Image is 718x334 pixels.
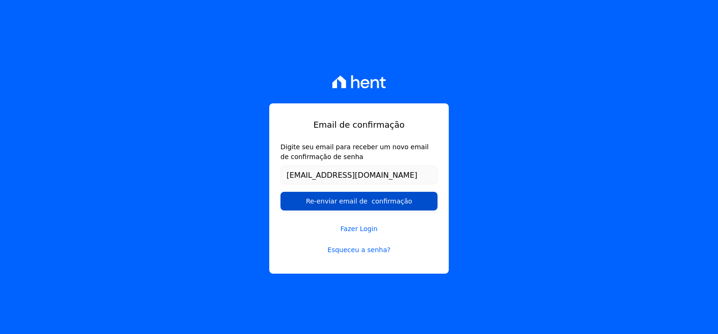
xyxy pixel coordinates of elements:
input: Email [280,166,438,184]
a: Esqueceu a senha? [280,245,438,255]
label: Digite seu email para receber um novo email de confirmação de senha [280,142,438,162]
input: Re-enviar email de confirmação [280,192,438,211]
a: Fazer Login [280,212,438,234]
h1: Email de confirmação [280,118,438,131]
